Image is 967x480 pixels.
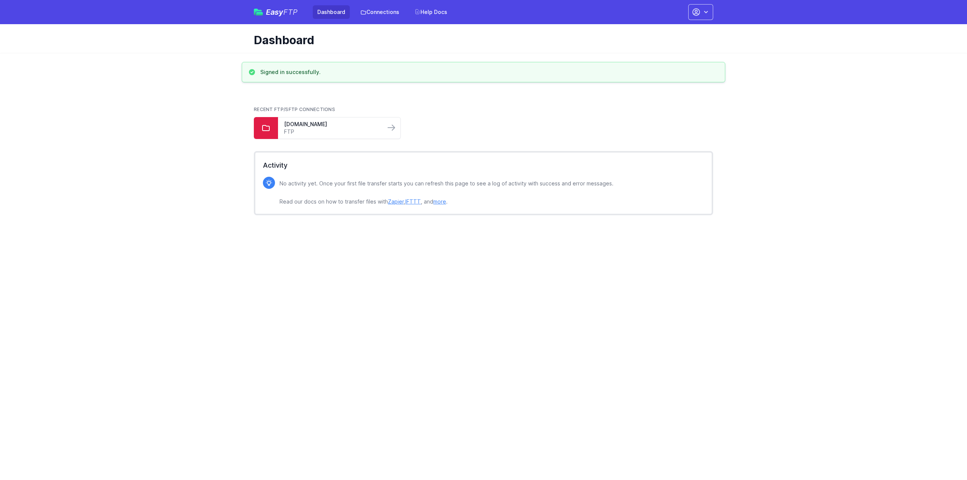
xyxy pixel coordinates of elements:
[405,198,421,205] a: IFTTT
[410,5,452,19] a: Help Docs
[254,106,713,113] h2: Recent FTP/SFTP Connections
[284,128,379,136] a: FTP
[388,198,404,205] a: Zapier
[263,160,704,171] h2: Activity
[283,8,298,17] span: FTP
[254,9,263,15] img: easyftp_logo.png
[313,5,350,19] a: Dashboard
[284,120,379,128] a: [DOMAIN_NAME]
[266,8,298,16] span: Easy
[433,198,446,205] a: more
[356,5,404,19] a: Connections
[254,8,298,16] a: EasyFTP
[260,68,321,76] h3: Signed in successfully.
[254,33,707,47] h1: Dashboard
[280,179,613,206] p: No activity yet. Once your first file transfer starts you can refresh this page to see a log of a...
